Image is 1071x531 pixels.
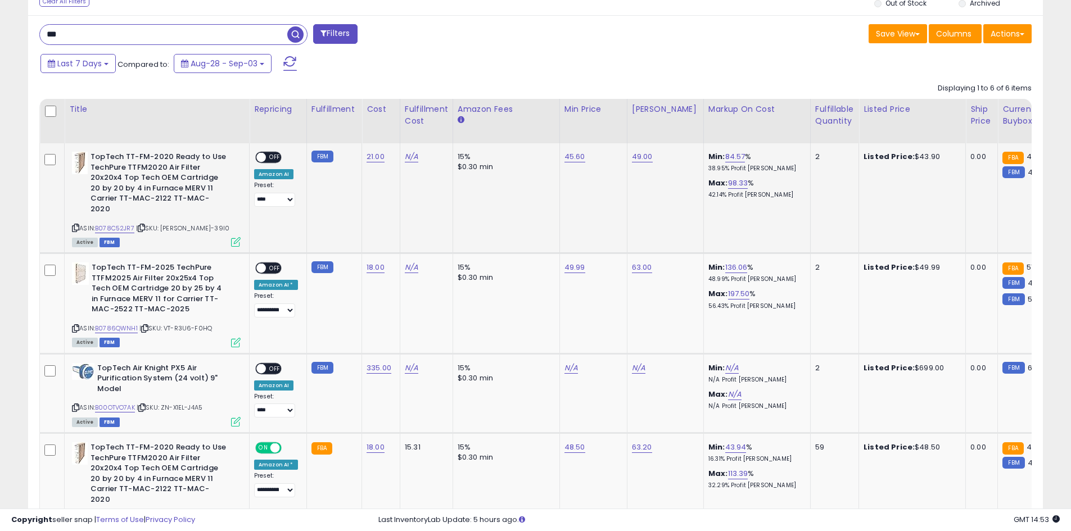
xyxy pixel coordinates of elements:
[708,442,725,452] b: Min:
[69,103,245,115] div: Title
[191,58,257,69] span: Aug-28 - Sep-03
[708,103,806,115] div: Markup on Cost
[311,103,357,115] div: Fulfillment
[864,262,957,273] div: $49.99
[280,443,298,453] span: OFF
[254,393,298,418] div: Preset:
[708,262,725,273] b: Min:
[254,280,298,290] div: Amazon AI *
[708,151,725,162] b: Min:
[266,364,284,373] span: OFF
[95,224,134,233] a: B078C52JR7
[254,380,293,391] div: Amazon AI
[929,24,982,43] button: Columns
[1028,278,1049,288] span: 49.99
[815,442,850,452] div: 59
[118,59,169,70] span: Compared to:
[708,469,802,489] div: %
[864,262,915,273] b: Listed Price:
[95,403,135,412] a: B00OTVO7AK
[72,417,98,427] span: All listings currently available for purchase on Amazon
[137,403,202,412] span: | SKU: ZN-X1EL-J4A5
[864,363,957,373] div: $699.00
[708,455,802,463] p: 16.31% Profit [PERSON_NAME]
[708,468,728,479] b: Max:
[725,362,739,374] a: N/A
[367,442,385,453] a: 18.00
[405,151,418,162] a: N/A
[254,181,298,207] div: Preset:
[266,153,284,162] span: OFF
[92,262,228,317] b: TopTech TT-FM-2025 TechPure TTFM2025 Air Filter 20x25x4 Top Tech OEM Cartridge 20 by 25 by 4 in F...
[57,58,102,69] span: Last 7 Days
[1014,514,1060,525] span: 2025-09-11 14:53 GMT
[632,103,699,115] div: [PERSON_NAME]
[311,362,333,374] small: FBM
[72,363,241,425] div: ASIN:
[146,514,195,525] a: Privacy Policy
[458,452,551,462] div: $0.30 min
[938,83,1032,94] div: Displaying 1 to 6 of 6 items
[1002,262,1023,275] small: FBA
[72,442,88,465] img: 41VQ1wzIA5L._SL40_.jpg
[983,24,1032,43] button: Actions
[458,262,551,273] div: 15%
[728,178,748,189] a: 98.33
[458,373,551,383] div: $0.30 min
[367,262,385,273] a: 18.00
[378,515,1060,525] div: Last InventoryLab Update: 5 hours ago.
[254,169,293,179] div: Amazon AI
[458,442,551,452] div: 15%
[728,389,742,400] a: N/A
[367,362,391,374] a: 335.00
[1002,293,1024,305] small: FBM
[1002,457,1024,469] small: FBM
[815,363,850,373] div: 2
[367,103,395,115] div: Cost
[815,262,850,273] div: 2
[564,103,622,115] div: Min Price
[864,103,961,115] div: Listed Price
[405,262,418,273] a: N/A
[1027,442,1042,452] span: 47.9
[266,264,284,273] span: OFF
[708,178,728,188] b: Max:
[1028,294,1046,305] span: 51.99
[564,362,578,374] a: N/A
[311,442,332,455] small: FBA
[708,275,802,283] p: 48.99% Profit [PERSON_NAME]
[1027,262,1040,273] span: 51.2
[564,442,585,453] a: 48.50
[708,362,725,373] b: Min:
[728,288,750,299] a: 197.50
[703,99,810,143] th: The percentage added to the cost of goods (COGS) that forms the calculator for Min & Max prices.
[864,152,957,162] div: $43.90
[458,115,464,125] small: Amazon Fees.
[97,363,234,397] b: TopTech Air Knight PX5 Air Purification System (24 volt) 9" Model
[708,191,802,199] p: 42.14% Profit [PERSON_NAME]
[100,417,120,427] span: FBM
[254,292,298,317] div: Preset:
[11,515,195,525] div: seller snap | |
[936,28,971,39] span: Columns
[970,262,989,273] div: 0.00
[91,442,227,507] b: TopTech TT-FM-2020 Ready to Use TechPure TTFM2020 Air Filter 20x20x4 Top Tech OEM Cartridge 20 by...
[72,338,98,347] span: All listings currently available for purchase on Amazon
[139,324,212,333] span: | SKU: VT-R3U6-F0HQ
[311,151,333,162] small: FBM
[458,152,551,162] div: 15%
[815,152,850,162] div: 2
[725,442,747,453] a: 43.94
[708,165,802,173] p: 38.95% Profit [PERSON_NAME]
[632,262,652,273] a: 63.00
[311,261,333,273] small: FBM
[1002,362,1024,374] small: FBM
[869,24,927,43] button: Save View
[708,289,802,310] div: %
[708,442,802,463] div: %
[564,151,585,162] a: 45.60
[1002,152,1023,164] small: FBA
[708,178,802,199] div: %
[728,468,748,479] a: 113.39
[254,460,298,470] div: Amazon AI *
